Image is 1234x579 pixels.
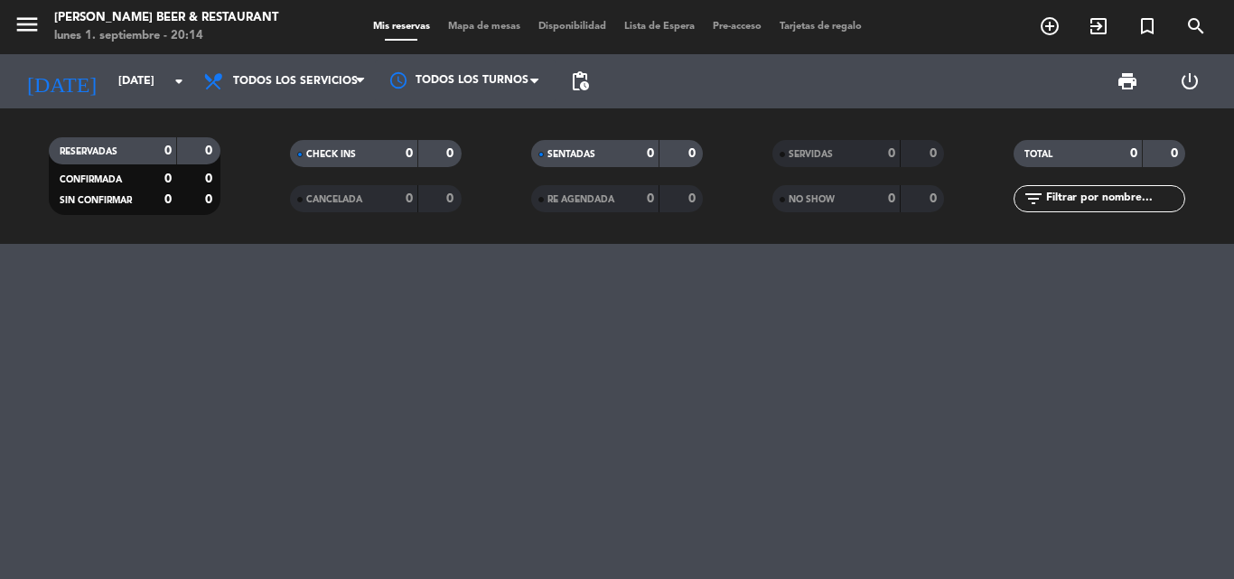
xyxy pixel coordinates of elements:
span: CHECK INS [306,150,356,159]
span: Tarjetas de regalo [771,22,871,32]
i: menu [14,11,41,38]
i: arrow_drop_down [168,70,190,92]
input: Filtrar por nombre... [1044,189,1184,209]
strong: 0 [688,147,699,160]
i: [DATE] [14,61,109,101]
strong: 0 [647,147,654,160]
span: Todos los servicios [233,75,358,88]
div: LOG OUT [1158,54,1220,108]
strong: 0 [647,192,654,205]
span: CONFIRMADA [60,175,122,184]
strong: 0 [888,147,895,160]
i: exit_to_app [1088,15,1109,37]
span: pending_actions [569,70,591,92]
span: CANCELADA [306,195,362,204]
i: power_settings_new [1179,70,1201,92]
span: TOTAL [1024,150,1052,159]
strong: 0 [688,192,699,205]
strong: 0 [164,145,172,157]
div: [PERSON_NAME] Beer & Restaurant [54,9,278,27]
span: RESERVADAS [60,147,117,156]
span: NO SHOW [789,195,835,204]
strong: 0 [1171,147,1182,160]
strong: 0 [205,193,216,206]
i: turned_in_not [1136,15,1158,37]
span: Mis reservas [364,22,439,32]
span: SIN CONFIRMAR [60,196,132,205]
span: SERVIDAS [789,150,833,159]
strong: 0 [406,147,413,160]
span: Mapa de mesas [439,22,529,32]
span: print [1117,70,1138,92]
span: Disponibilidad [529,22,615,32]
strong: 0 [930,192,940,205]
strong: 0 [164,193,172,206]
i: search [1185,15,1207,37]
span: SENTADAS [547,150,595,159]
span: Lista de Espera [615,22,704,32]
strong: 0 [930,147,940,160]
strong: 0 [888,192,895,205]
strong: 0 [1130,147,1137,160]
strong: 0 [406,192,413,205]
i: filter_list [1023,188,1044,210]
strong: 0 [205,145,216,157]
strong: 0 [446,147,457,160]
strong: 0 [164,173,172,185]
strong: 0 [205,173,216,185]
i: add_circle_outline [1039,15,1061,37]
span: RE AGENDADA [547,195,614,204]
button: menu [14,11,41,44]
div: lunes 1. septiembre - 20:14 [54,27,278,45]
strong: 0 [446,192,457,205]
span: Pre-acceso [704,22,771,32]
